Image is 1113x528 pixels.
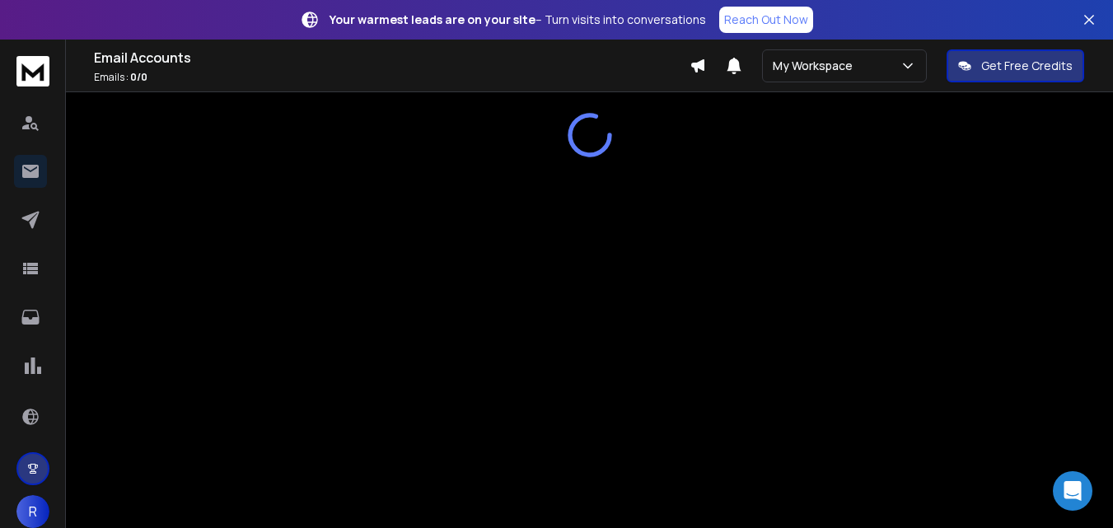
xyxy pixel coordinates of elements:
[947,49,1084,82] button: Get Free Credits
[981,58,1073,74] p: Get Free Credits
[16,495,49,528] button: R
[773,58,859,74] p: My Workspace
[94,71,690,84] p: Emails :
[330,12,535,27] strong: Your warmest leads are on your site
[16,56,49,86] img: logo
[94,48,690,68] h1: Email Accounts
[724,12,808,28] p: Reach Out Now
[330,12,706,28] p: – Turn visits into conversations
[130,70,147,84] span: 0 / 0
[719,7,813,33] a: Reach Out Now
[1053,471,1092,511] div: Open Intercom Messenger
